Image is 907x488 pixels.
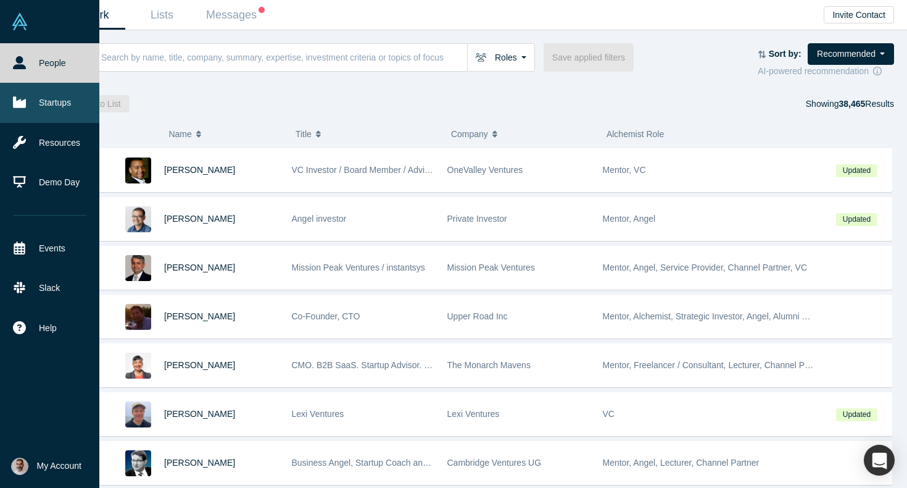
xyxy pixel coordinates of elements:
button: Company [451,121,594,147]
span: Mentor, Freelancer / Consultant, Lecturer, Channel Partner, Service Provider [603,360,895,370]
span: VC Investor / Board Member / Advisor [292,165,437,175]
span: The Monarch Mavens [447,360,531,370]
span: Mission Peak Ventures / instantsys [292,263,425,272]
input: Search by name, title, company, summary, expertise, investment criteria or topics of focus [100,43,467,72]
span: Help [39,322,57,335]
img: Danny Chee's Profile Image [125,206,151,232]
span: Title [296,121,312,147]
span: OneValley Ventures [447,165,523,175]
a: [PERSON_NAME] [164,409,235,419]
img: Alchemist Vault Logo [11,13,28,30]
span: Updated [836,164,877,177]
span: Updated [836,408,877,421]
a: Lists [125,1,199,30]
span: Upper Road Inc [447,311,508,321]
img: Lexi Viripaeff's Profile Image [125,304,151,330]
span: Mentor, Angel, Service Provider, Channel Partner, VC [603,263,808,272]
strong: Sort by: [769,49,801,59]
span: Mentor, Angel [603,214,656,224]
span: Updated [836,213,877,226]
span: Co-Founder, CTO [292,311,360,321]
span: Mentor, VC [603,165,646,175]
span: Alchemist Role [607,129,664,139]
div: AI-powered recommendation [758,65,894,78]
a: [PERSON_NAME] [164,165,235,175]
span: Lexi Ventures [447,409,500,419]
a: [PERSON_NAME] [164,214,235,224]
button: Name [168,121,283,147]
a: [PERSON_NAME] [164,458,235,468]
a: [PERSON_NAME] [164,263,235,272]
img: Juan Scarlett's Profile Image [125,158,151,183]
a: Messages [199,1,272,30]
span: Angel investor [292,214,347,224]
span: CMO. B2B SaaS. Startup Advisor. Non-Profit Leader. TEDx Speaker. Founding LP at How Women Invest. [292,360,695,370]
span: My Account [37,460,81,473]
button: Title [296,121,438,147]
button: My Account [11,458,81,475]
button: Recommended [808,43,894,65]
span: Private Investor [447,214,507,224]
button: Save applied filters [544,43,634,72]
img: Martin Giese's Profile Image [125,450,151,476]
span: Name [168,121,191,147]
button: Add to List [72,95,130,112]
img: Sonya Pelia's Profile Image [125,353,151,379]
span: Business Angel, Startup Coach and best-selling author [292,458,501,468]
span: Company [451,121,488,147]
a: [PERSON_NAME] [164,311,235,321]
button: Roles [467,43,535,72]
span: Mentor, Angel, Lecturer, Channel Partner [603,458,760,468]
img: Jonah Probell's Profile Image [125,402,151,427]
div: Showing [806,95,894,112]
img: Gotam Bhardwaj's Account [11,458,28,475]
span: Cambridge Ventures UG [447,458,542,468]
strong: 38,465 [839,99,865,109]
span: Lexi Ventures [292,409,344,419]
span: Mission Peak Ventures [447,263,535,272]
button: Invite Contact [824,6,894,23]
img: Vipin Chawla's Profile Image [125,255,151,281]
span: Results [839,99,894,109]
span: VC [603,409,615,419]
a: [PERSON_NAME] [164,360,235,370]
